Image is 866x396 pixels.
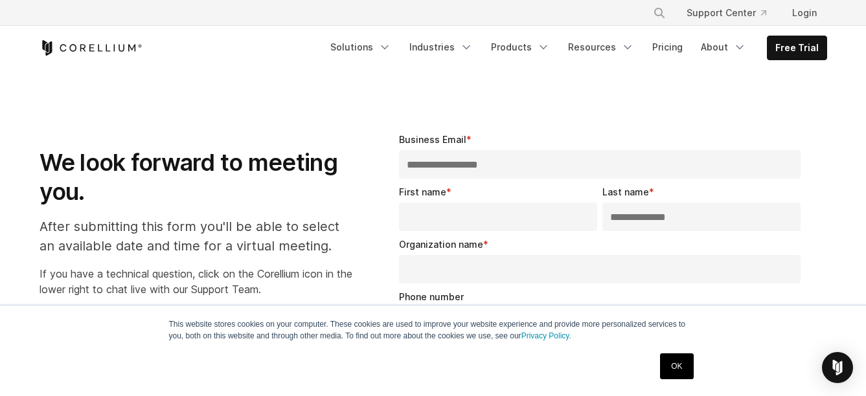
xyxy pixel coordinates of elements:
[399,134,466,145] span: Business Email
[560,36,642,59] a: Resources
[602,186,649,197] span: Last name
[40,266,352,297] p: If you have a technical question, click on the Corellium icon in the lower right to chat live wit...
[676,1,777,25] a: Support Center
[644,36,690,59] a: Pricing
[399,186,446,197] span: First name
[648,1,671,25] button: Search
[399,239,483,250] span: Organization name
[660,353,693,379] a: OK
[637,1,827,25] div: Navigation Menu
[693,36,754,59] a: About
[768,36,826,60] a: Free Trial
[402,36,481,59] a: Industries
[782,1,827,25] a: Login
[521,331,571,340] a: Privacy Policy.
[399,291,464,302] span: Phone number
[40,148,352,206] h1: We look forward to meeting you.
[323,36,827,60] div: Navigation Menu
[822,352,853,383] div: Open Intercom Messenger
[483,36,558,59] a: Products
[40,217,352,256] p: After submitting this form you'll be able to select an available date and time for a virtual meet...
[323,36,399,59] a: Solutions
[169,318,698,342] p: This website stores cookies on your computer. These cookies are used to improve your website expe...
[40,40,142,56] a: Corellium Home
